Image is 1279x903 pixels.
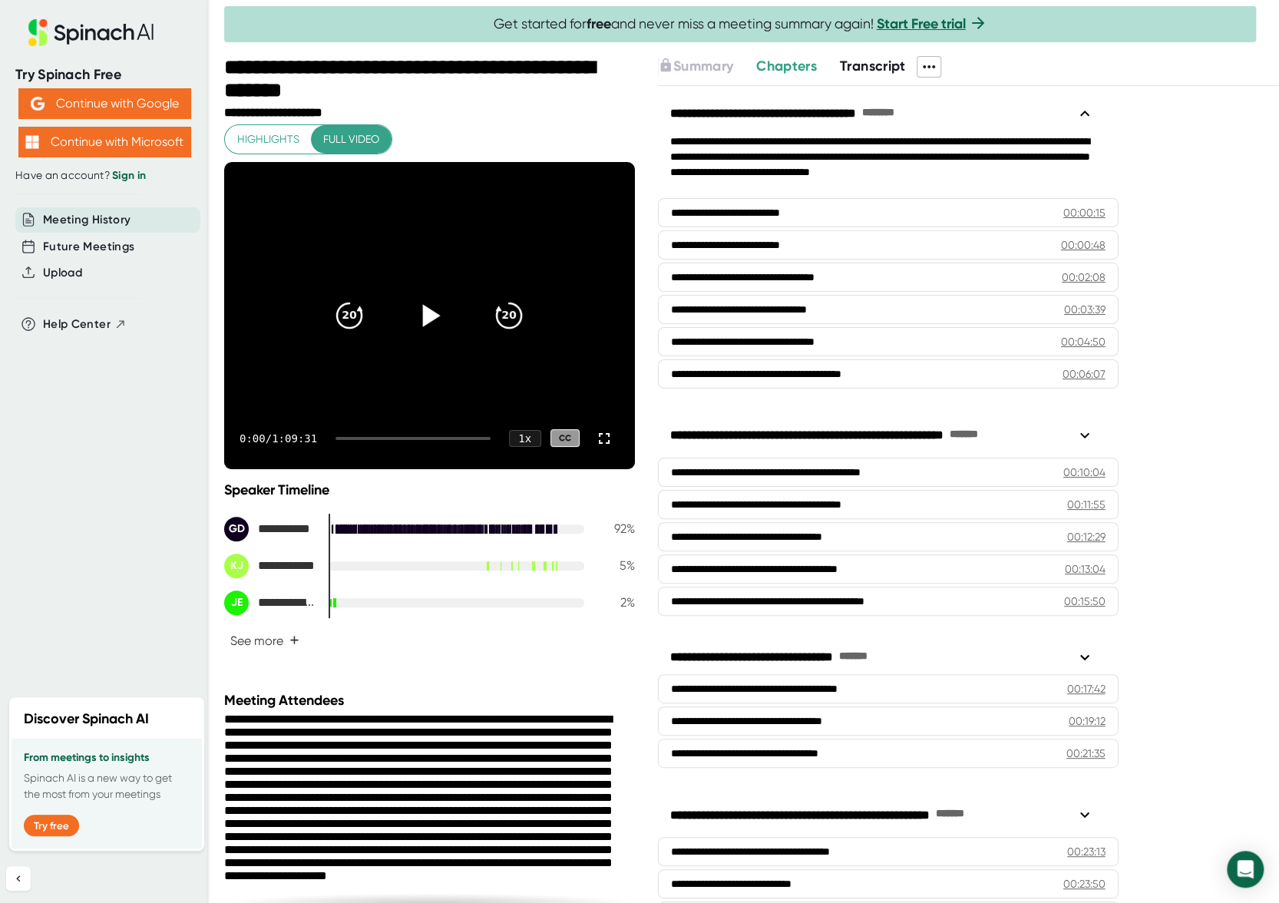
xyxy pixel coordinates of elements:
div: 00:03:39 [1064,302,1105,317]
button: Summary [658,56,733,77]
button: Highlights [225,125,312,154]
p: Spinach AI is a new way to get the most from your meetings [24,770,190,802]
div: 00:12:29 [1067,529,1105,544]
div: 5 % [597,558,635,573]
div: Kadian Jones [224,554,316,578]
div: 00:17:42 [1067,681,1105,696]
button: See more+ [224,627,306,654]
div: Try Spinach Free [15,66,193,84]
div: Open Intercom Messenger [1227,851,1264,888]
img: Aehbyd4JwY73AAAAAElFTkSuQmCC [31,97,45,111]
h2: Discover Spinach AI [24,709,149,729]
div: CC [550,429,580,447]
div: GD [224,517,249,541]
button: Chapters [756,56,817,77]
div: 00:23:50 [1063,876,1105,891]
div: 00:23:13 [1067,844,1105,859]
div: 00:19:12 [1069,713,1105,729]
span: Transcript [840,58,906,74]
div: 00:06:07 [1063,366,1105,382]
div: 92 % [597,521,635,536]
span: Full video [323,130,379,149]
div: 00:21:35 [1066,746,1105,761]
div: 1 x [509,430,541,447]
button: Continue with Google [18,88,191,119]
div: 00:04:50 [1061,334,1105,349]
button: Meeting History [43,211,131,229]
div: Jordan Engelking [224,590,316,615]
button: Future Meetings [43,238,134,256]
h3: From meetings to insights [24,752,190,764]
span: Highlights [237,130,299,149]
b: free [587,15,611,32]
div: 0:00 / 1:09:31 [240,432,317,445]
div: Have an account? [15,169,193,183]
div: 2 % [597,595,635,610]
button: Continue with Microsoft [18,127,191,157]
div: 00:11:55 [1067,497,1105,512]
a: Sign in [112,169,146,182]
div: Meeting Attendees [224,692,639,709]
div: KJ [224,554,249,578]
button: Collapse sidebar [6,866,31,891]
div: 00:15:50 [1064,594,1105,609]
button: Help Center [43,316,127,333]
div: 00:00:48 [1061,237,1105,253]
span: + [289,634,299,647]
button: Transcript [840,56,906,77]
div: 00:00:15 [1063,205,1105,220]
a: Start Free trial [877,15,966,32]
span: Chapters [756,58,817,74]
span: Get started for and never miss a meeting summary again! [494,15,987,33]
div: Guay, Denis [224,517,316,541]
span: Help Center [43,316,111,333]
span: Summary [673,58,733,74]
div: Speaker Timeline [224,481,635,498]
div: JE [224,590,249,615]
div: 00:02:08 [1062,270,1105,285]
button: Upload [43,264,82,282]
div: 00:13:04 [1065,561,1105,577]
button: Full video [311,125,392,154]
div: Upgrade to access [658,56,756,78]
button: Try free [24,815,79,836]
div: 00:10:04 [1063,465,1105,480]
